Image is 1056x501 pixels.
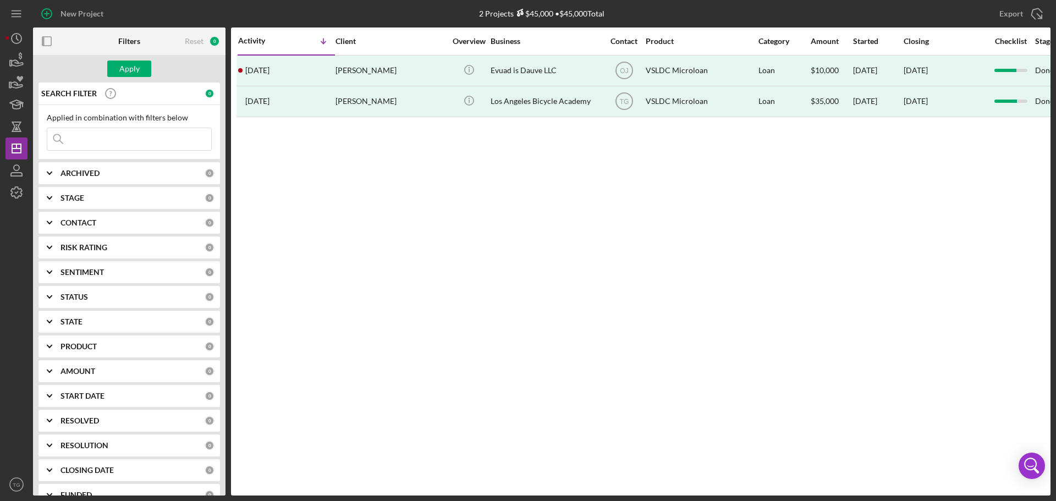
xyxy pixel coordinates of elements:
div: Overview [448,37,490,46]
b: CONTACT [61,218,96,227]
div: Category [758,37,810,46]
div: 0 [205,342,215,351]
button: Export [988,3,1050,25]
text: TG [619,98,629,106]
div: 0 [205,366,215,376]
text: OJ [620,67,628,75]
div: Closing [904,37,986,46]
text: TG [13,482,20,488]
div: New Project [61,3,103,25]
button: TG [5,474,28,496]
b: RESOLVED [61,416,99,425]
b: SEARCH FILTER [41,89,97,98]
div: [PERSON_NAME] [335,87,446,116]
div: [DATE] [904,66,928,75]
div: VSLDC Microloan [646,56,756,85]
time: 2024-06-10 15:17 [245,97,269,106]
div: [PERSON_NAME] [335,56,446,85]
button: New Project [33,3,114,25]
div: Business [491,37,601,46]
b: Filters [118,37,140,46]
div: 0 [205,441,215,450]
b: STATE [61,317,82,326]
div: 0 [205,193,215,203]
div: Checklist [987,37,1034,46]
div: 0 [205,218,215,228]
div: 0 [205,391,215,401]
div: [DATE] [853,56,903,85]
b: START DATE [61,392,105,400]
div: Applied in combination with filters below [47,113,212,122]
div: 0 [205,243,215,252]
b: SENTIMENT [61,268,104,277]
b: PRODUCT [61,342,97,351]
div: [DATE] [904,97,928,106]
div: Export [999,3,1023,25]
div: Reset [185,37,204,46]
div: Activity [238,36,287,45]
div: 0 [205,89,215,98]
div: $45,000 [514,9,553,18]
div: 0 [205,168,215,178]
div: [DATE] [853,87,903,116]
div: 0 [205,317,215,327]
div: 0 [205,292,215,302]
div: 0 [209,36,220,47]
div: Contact [603,37,645,46]
b: STAGE [61,194,84,202]
div: Apply [119,60,140,77]
div: Loan [758,56,810,85]
b: ARCHIVED [61,169,100,178]
b: RISK RATING [61,243,107,252]
div: VSLDC Microloan [646,87,756,116]
div: Loan [758,87,810,116]
div: Amount [811,37,852,46]
div: 0 [205,267,215,277]
div: Los Angeles Bicycle Academy [491,87,601,116]
div: Client [335,37,446,46]
div: $35,000 [811,87,852,116]
div: Started [853,37,903,46]
div: Evuad is Dauve LLC [491,56,601,85]
div: Product [646,37,756,46]
div: 0 [205,490,215,500]
b: STATUS [61,293,88,301]
b: FUNDED [61,491,92,499]
b: AMOUNT [61,367,95,376]
time: 2024-06-19 21:41 [245,66,269,75]
div: Open Intercom Messenger [1019,453,1045,479]
button: Apply [107,60,151,77]
div: 0 [205,465,215,475]
div: $10,000 [811,56,852,85]
b: CLOSING DATE [61,466,114,475]
div: 0 [205,416,215,426]
div: 2 Projects • $45,000 Total [479,9,604,18]
b: RESOLUTION [61,441,108,450]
